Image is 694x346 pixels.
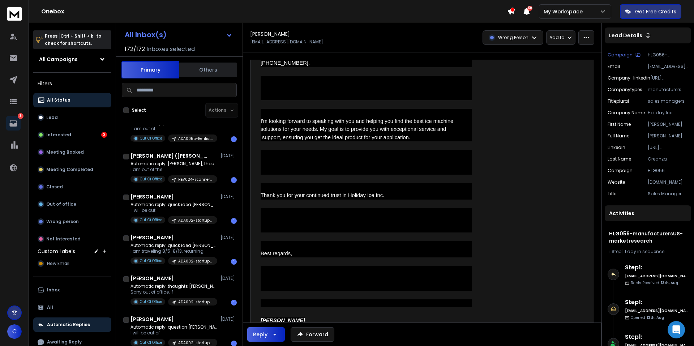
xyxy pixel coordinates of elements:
p: titleplural [608,98,629,104]
h6: Step 1 : [625,298,688,307]
div: 3 [101,132,107,138]
div: Open Intercom Messenger [668,321,685,338]
p: Lead Details [609,32,642,39]
p: companytypes [608,87,642,93]
p: First Name [608,121,631,127]
img: logo [7,7,22,21]
p: ADA002-startups-30dayprototype [178,218,213,223]
p: HLG056-manufacturersUS-marketresearch [648,52,688,58]
h1: [PERSON_NAME] [130,275,174,282]
p: Not Interested [46,236,81,242]
p: linkedin [608,145,625,150]
p: Reply Received [631,280,678,286]
button: Primary [121,61,179,78]
div: 1 [231,300,237,306]
button: Interested3 [33,128,111,142]
span: 13th, Aug [647,315,664,320]
div: 1 [231,136,237,142]
h1: [PERSON_NAME] [250,30,290,38]
h6: [EMAIL_ADDRESS][DOMAIN_NAME] [625,308,688,313]
p: Wrong person [46,219,79,225]
h1: Onebox [41,7,507,16]
h6: Step 1 : [625,263,688,272]
p: REV024-scanners-marine-nonOL [178,177,213,182]
p: Out Of Office [140,340,162,345]
p: ADA002-startups-30dayprototype [178,259,213,264]
h1: [PERSON_NAME] ([PERSON_NAME]) Uggeri [130,152,210,159]
p: Last Name [608,156,631,162]
h1: HLG056-manufacturersUS-marketresearch [609,230,687,244]
p: 3 [18,113,23,119]
h3: Filters [33,78,111,89]
p: Out Of Office [140,299,162,304]
p: I am out of [130,126,217,132]
p: Lead [46,115,58,120]
p: website [608,179,625,185]
button: All Campaigns [33,52,111,67]
p: Automatic reply: thoughts [PERSON_NAME]? [130,283,217,289]
span: 172 / 172 [125,45,145,54]
a: 3 [6,116,21,131]
h3: Inboxes selected [146,45,195,54]
p: [PERSON_NAME] [648,133,688,139]
p: I will be out [130,208,217,213]
p: Interested [46,132,71,138]
i: [PERSON_NAME] [261,317,305,323]
div: 1 [231,218,237,224]
p: I am traveling 8/5-8/13, returning [130,248,217,254]
p: Sorry out of office, if [130,289,217,295]
h1: All Campaigns [39,56,78,63]
button: All Status [33,93,111,107]
p: I am out of the [130,167,217,172]
p: [EMAIL_ADDRESS][DOMAIN_NAME] [648,64,688,69]
span: Ctrl + Shift + k [59,32,94,40]
label: Select [132,107,146,113]
p: Add to [549,35,564,40]
span: 1 day in sequence [625,248,664,255]
p: Opened [631,315,664,320]
p: Out Of Office [140,258,162,264]
p: All [47,304,53,310]
h1: All Inbox(s) [125,31,167,38]
div: | [609,249,687,255]
div: 1 [231,177,237,183]
div: Reply [253,331,267,338]
p: Closed [46,184,63,190]
p: I will be out of [130,330,217,336]
p: Get Free Credits [635,8,676,15]
p: Automatic reply: question [PERSON_NAME] [130,324,217,330]
p: [DATE] [220,316,237,322]
button: Campaign [608,52,641,58]
p: [EMAIL_ADDRESS][DOMAIN_NAME] [250,39,323,45]
p: Meeting Booked [46,149,84,155]
p: ADA002-startups-30dayprototype [178,340,213,346]
p: [URL][DOMAIN_NAME] [648,145,688,150]
span: 13th, Aug [661,280,678,286]
button: Meeting Booked [33,145,111,159]
p: Wrong Person [498,35,528,40]
p: [DATE] [220,153,237,159]
p: Automatic reply: quick idea [PERSON_NAME] [130,202,217,208]
p: My Workspace [544,8,586,15]
p: Inbox [47,287,60,293]
button: Wrong person [33,214,111,229]
h1: [PERSON_NAME] [130,193,174,200]
p: sales managers [648,98,688,104]
button: Meeting Completed [33,162,111,177]
p: Full Name [608,133,629,139]
p: Out Of Office [140,217,162,223]
button: Reply [247,327,285,342]
h6: Step 1 : [625,333,688,341]
button: All [33,300,111,315]
button: C [7,324,22,339]
p: Company Name [608,110,645,116]
p: [URL][DOMAIN_NAME] [650,75,688,81]
span: Thank you for your continued trust in Holiday Ice Inc. [261,192,384,198]
p: Meeting Completed [46,167,93,172]
span: I'm looking forward to speaking with you and helping you find the best ice machine solutions for ... [261,118,455,140]
p: [DATE] [220,235,237,240]
button: Lead [33,110,111,125]
span: 50 [527,6,532,11]
p: Press to check for shortcuts. [45,33,101,47]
